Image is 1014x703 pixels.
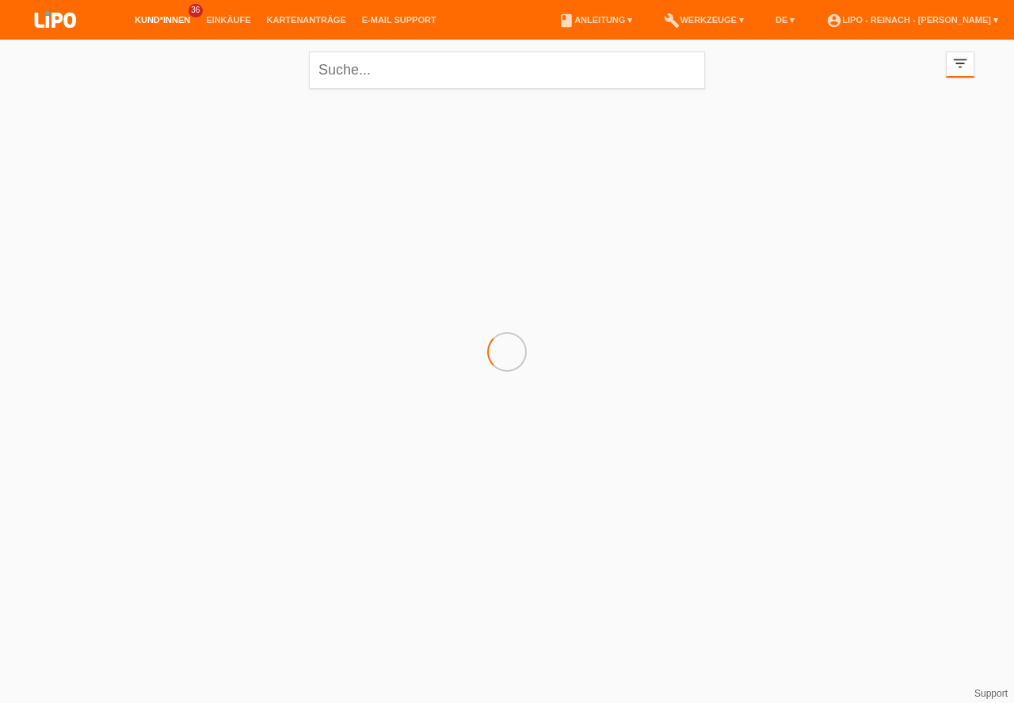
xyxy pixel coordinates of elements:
[664,13,680,29] i: build
[974,688,1008,699] a: Support
[656,15,752,25] a: buildWerkzeuge ▾
[826,13,842,29] i: account_circle
[551,15,640,25] a: bookAnleitung ▾
[189,4,203,17] span: 36
[259,15,354,25] a: Kartenanträge
[16,32,95,44] a: LIPO pay
[818,15,1006,25] a: account_circleLIPO - Reinach - [PERSON_NAME] ▾
[309,52,705,89] input: Suche...
[198,15,258,25] a: Einkäufe
[951,55,969,72] i: filter_list
[558,13,574,29] i: book
[127,15,198,25] a: Kund*innen
[768,15,802,25] a: DE ▾
[354,15,444,25] a: E-Mail Support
